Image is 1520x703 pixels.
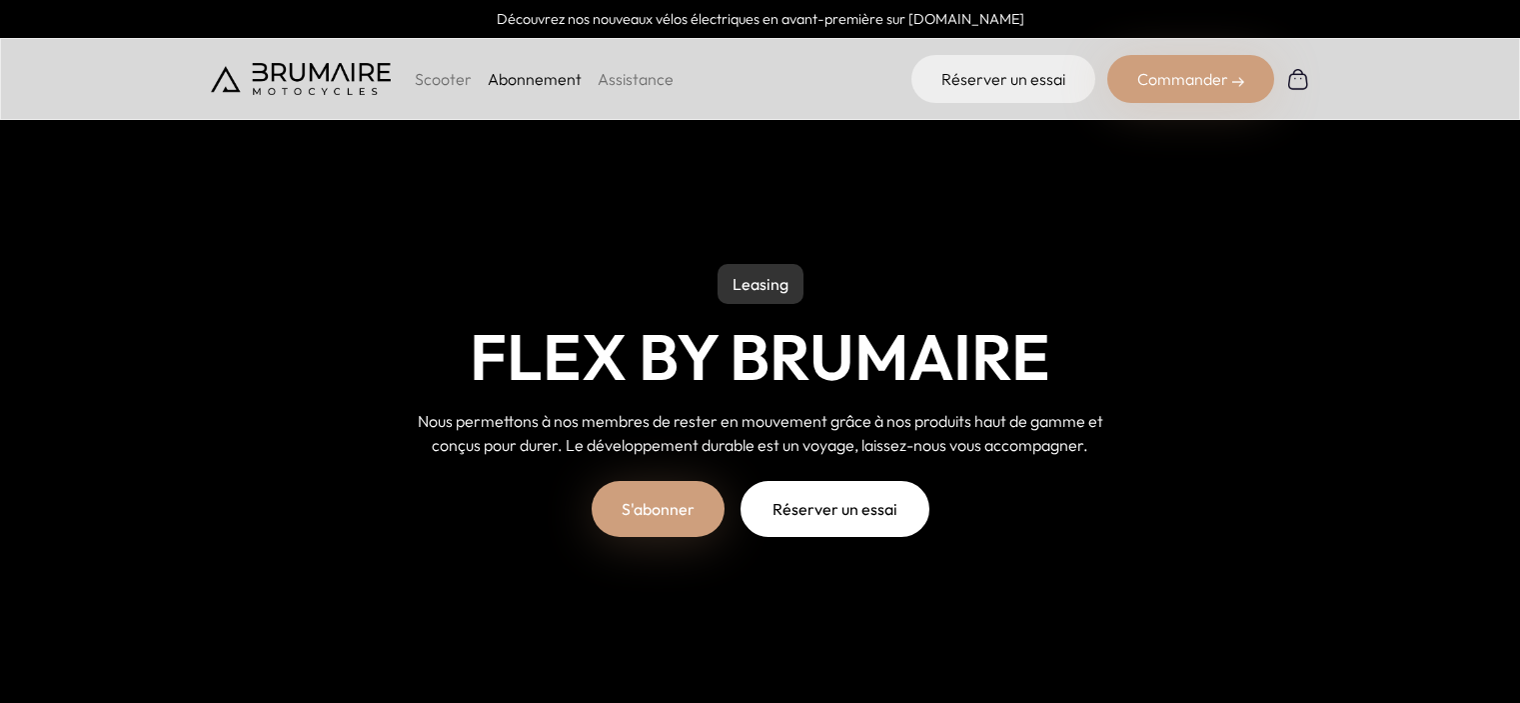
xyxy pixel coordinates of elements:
[718,264,803,304] p: Leasing
[211,63,391,95] img: Brumaire Motocycles
[1107,55,1274,103] div: Commander
[1232,76,1244,88] img: right-arrow-2.png
[415,67,472,91] p: Scooter
[418,411,1103,455] span: Nous permettons à nos membres de rester en mouvement grâce à nos produits haut de gamme et conçus...
[470,320,1050,394] h1: Flex by Brumaire
[488,69,582,89] a: Abonnement
[1286,67,1310,91] img: Panier
[741,481,929,537] a: Réserver un essai
[592,481,725,537] a: S'abonner
[911,55,1095,103] a: Réserver un essai
[598,69,674,89] a: Assistance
